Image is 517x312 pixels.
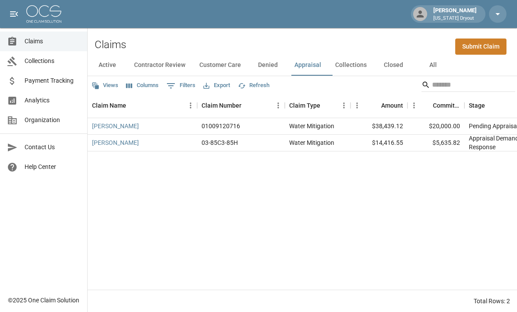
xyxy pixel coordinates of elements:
div: dynamic tabs [88,55,517,76]
span: Contact Us [25,143,80,152]
button: Sort [241,99,254,112]
button: Customer Care [192,55,248,76]
a: [PERSON_NAME] [92,122,139,130]
a: [PERSON_NAME] [92,138,139,147]
div: Total Rows: 2 [474,297,510,305]
button: Menu [407,99,421,112]
button: Contractor Review [127,55,192,76]
button: Denied [248,55,287,76]
div: Committed Amount [407,93,464,118]
img: ocs-logo-white-transparent.png [26,5,61,23]
div: Stage [469,93,485,118]
span: Organization [25,116,80,125]
div: Claim Name [88,93,197,118]
button: Menu [184,99,197,112]
div: Claim Type [289,93,320,118]
div: Committed Amount [433,93,460,118]
div: Water Mitigation [289,138,334,147]
span: Collections [25,56,80,66]
button: Sort [126,99,138,112]
div: [PERSON_NAME] [430,6,480,22]
div: $5,635.82 [407,135,464,151]
button: Sort [320,99,333,112]
button: All [413,55,453,76]
div: Claim Number [202,93,241,118]
button: Select columns [124,79,161,92]
button: Refresh [236,79,272,92]
div: Claim Type [285,93,351,118]
p: [US_STATE] Dryout [433,15,477,22]
button: Sort [485,99,497,112]
a: Submit Claim [455,39,506,55]
button: Menu [337,99,351,112]
button: Appraisal [287,55,328,76]
h2: Claims [95,39,126,51]
button: Show filters [164,79,198,93]
button: Views [89,79,120,92]
div: 01009120716 [202,122,240,130]
button: Active [88,55,127,76]
div: © 2025 One Claim Solution [8,296,79,305]
div: $38,439.12 [351,118,407,135]
button: Export [201,79,232,92]
div: Water Mitigation [289,122,334,130]
div: 03-85C3-85H [202,138,238,147]
button: Menu [351,99,364,112]
span: Analytics [25,96,80,105]
div: Claim Name [92,93,126,118]
button: Collections [328,55,374,76]
button: open drawer [5,5,23,23]
div: $14,416.55 [351,135,407,151]
button: Sort [369,99,381,112]
span: Help Center [25,162,80,172]
span: Payment Tracking [25,76,80,85]
div: Search [421,78,515,94]
div: Amount [351,93,407,118]
div: Claim Number [197,93,285,118]
button: Sort [421,99,433,112]
button: Menu [272,99,285,112]
div: Amount [381,93,403,118]
button: Closed [374,55,413,76]
span: Claims [25,37,80,46]
div: $20,000.00 [407,118,464,135]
